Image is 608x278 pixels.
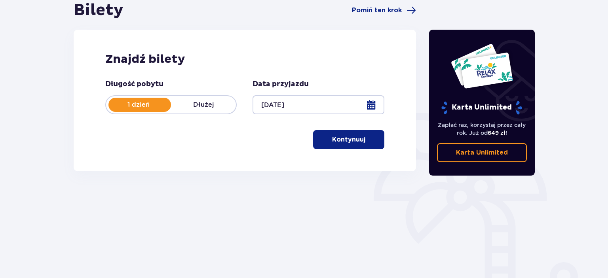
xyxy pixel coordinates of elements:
[105,52,384,67] h2: Znajdź bilety
[352,6,416,15] a: Pomiń ten krok
[105,79,163,89] p: Długość pobytu
[437,121,527,137] p: Zapłać raz, korzystaj przez cały rok. Już od !
[171,100,236,109] p: Dłużej
[450,43,513,89] img: Dwie karty całoroczne do Suntago z napisem 'UNLIMITED RELAX', na białym tle z tropikalnymi liśćmi...
[441,101,523,115] p: Karta Unlimited
[456,148,508,157] p: Karta Unlimited
[74,0,123,20] h1: Bilety
[437,143,527,162] a: Karta Unlimited
[313,130,384,149] button: Kontynuuj
[106,100,171,109] p: 1 dzień
[352,6,402,15] span: Pomiń ten krok
[253,79,309,89] p: Data przyjazdu
[488,130,505,136] span: 649 zł
[332,135,365,144] p: Kontynuuj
